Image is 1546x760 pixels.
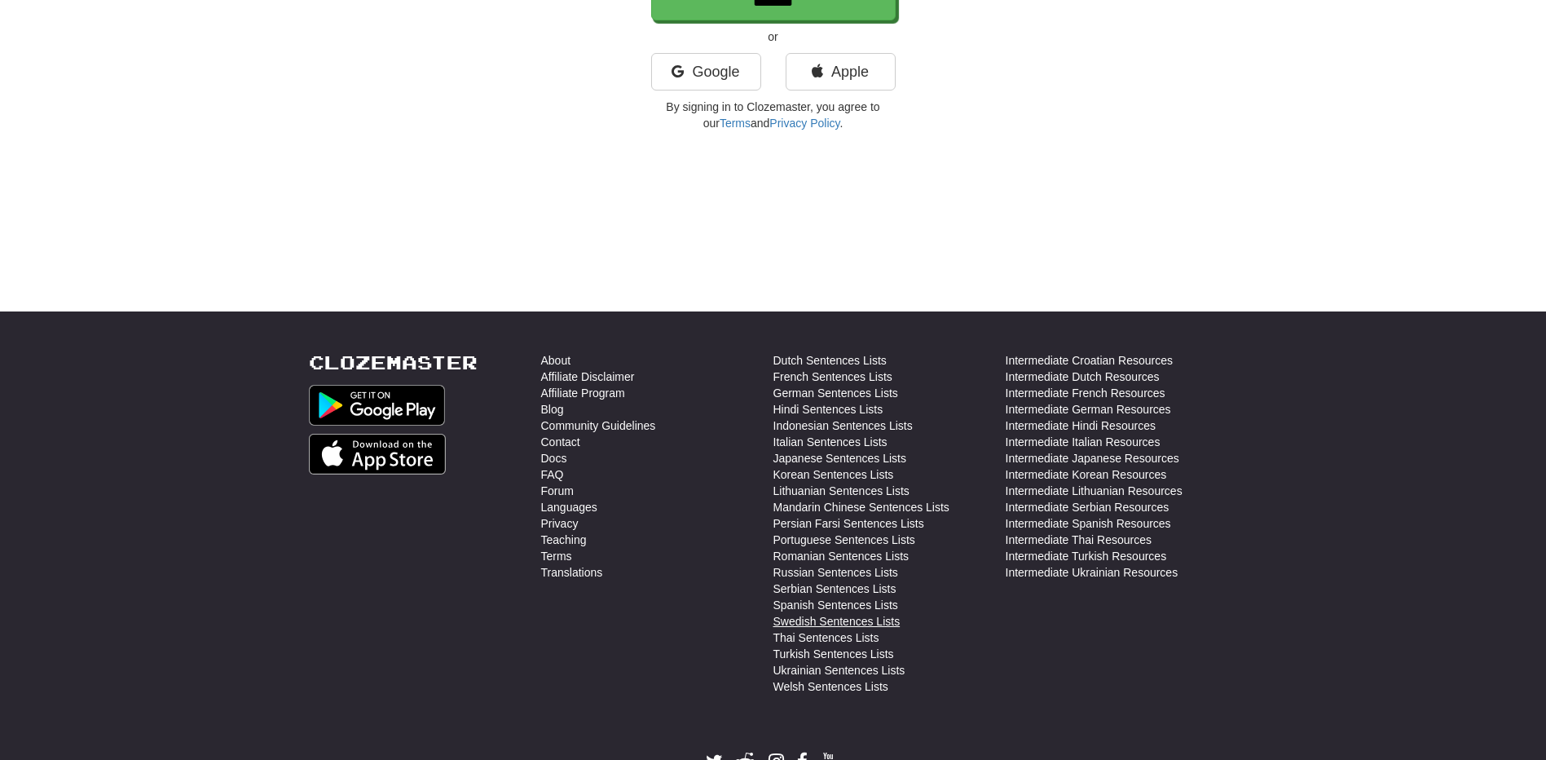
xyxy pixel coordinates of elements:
a: Turkish Sentences Lists [773,646,894,662]
a: Intermediate Japanese Resources [1006,450,1179,466]
a: Welsh Sentences Lists [773,678,888,695]
a: Romanian Sentences Lists [773,548,910,564]
a: Intermediate Ukrainian Resources [1006,564,1178,581]
a: Contact [541,434,580,450]
a: Ukrainian Sentences Lists [773,662,905,678]
a: Affiliate Disclaimer [541,369,635,385]
a: Affiliate Program [541,385,625,401]
a: Intermediate Korean Resources [1006,466,1167,483]
a: Terms [541,548,572,564]
a: Portuguese Sentences Lists [773,532,915,548]
a: Intermediate Turkish Resources [1006,548,1167,564]
a: Hindi Sentences Lists [773,401,883,418]
a: Serbian Sentences Lists [773,581,896,597]
a: About [541,352,571,369]
a: Thai Sentences Lists [773,630,879,646]
a: Blog [541,401,564,418]
p: or [651,29,896,45]
img: Get it on Google Play [309,385,446,426]
a: Terms [720,117,751,130]
a: Intermediate French Resources [1006,385,1165,401]
a: Forum [541,483,574,499]
a: French Sentences Lists [773,369,892,385]
a: Translations [541,564,603,581]
a: Intermediate Spanish Resources [1006,515,1171,532]
a: Clozemaster [309,352,478,373]
a: Privacy Policy [769,117,839,130]
a: FAQ [541,466,564,483]
a: Indonesian Sentences Lists [773,418,913,434]
a: Persian Farsi Sentences Lists [773,515,924,532]
a: Privacy [541,515,579,532]
a: Korean Sentences Lists [773,466,894,483]
a: Intermediate Croatian Resources [1006,352,1173,369]
a: Intermediate German Resources [1006,401,1171,418]
a: Community Guidelines [541,418,656,434]
a: Docs [541,450,567,466]
p: By signing in to Clozemaster, you agree to our and . [651,99,896,131]
a: Swedish Sentences Lists [773,613,901,630]
a: Apple [786,53,896,91]
a: Intermediate Thai Resources [1006,532,1152,548]
a: Intermediate Dutch Resources [1006,369,1160,385]
a: German Sentences Lists [773,385,898,401]
img: Get it on App Store [309,434,447,475]
a: Intermediate Lithuanian Resources [1006,483,1183,499]
a: Italian Sentences Lists [773,434,888,450]
a: Teaching [541,532,587,548]
a: Lithuanian Sentences Lists [773,483,910,499]
a: Intermediate Italian Resources [1006,434,1161,450]
a: Dutch Sentences Lists [773,352,887,369]
a: Mandarin Chinese Sentences Lists [773,499,949,515]
a: Google [651,53,761,91]
a: Intermediate Serbian Resources [1006,499,1169,515]
a: Spanish Sentences Lists [773,597,898,613]
a: Languages [541,499,597,515]
a: Intermediate Hindi Resources [1006,418,1156,434]
a: Japanese Sentences Lists [773,450,906,466]
a: Russian Sentences Lists [773,564,898,581]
